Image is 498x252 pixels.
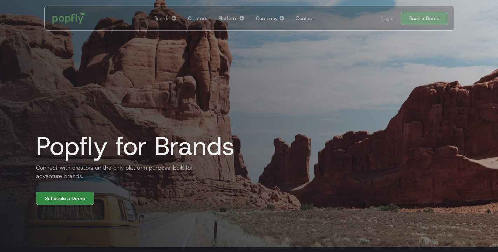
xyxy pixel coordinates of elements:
a: Contact [293,6,316,30]
div: Creators [187,15,207,22]
h1: Popfly for Brands [30,132,234,160]
div: Company [255,15,277,22]
a: Login [378,15,396,22]
a: home [47,8,93,29]
div: Brands [154,15,169,22]
h2: Connect with creators on the only platform purpose-built for adventure brands. [30,164,199,181]
a: Schedule a Demo [36,192,94,205]
a: Creators [185,6,210,30]
div: Login [381,15,394,22]
a: Book a Demo [401,12,448,25]
div: Platform [218,15,237,22]
div: Contact [295,15,314,22]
